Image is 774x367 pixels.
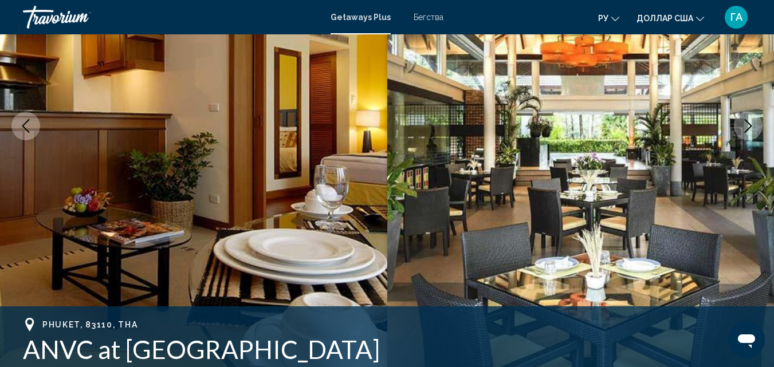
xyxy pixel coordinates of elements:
button: Изменить валюту [637,10,704,26]
button: Previous image [11,112,40,140]
h1: ANVC at [GEOGRAPHIC_DATA] [23,334,751,364]
a: Getaways Plus [331,13,391,22]
font: доллар США [637,14,693,23]
button: Next image [734,112,763,140]
span: Phuket, 83110, THA [42,320,137,329]
iframe: Кнопка запуска окна обмена сообщениями [728,321,765,358]
button: Изменить язык [598,10,619,26]
button: Меню пользователя [721,5,751,29]
font: ГА [730,11,742,23]
a: Травориум [23,6,319,29]
font: ру [598,14,608,23]
a: Бегства [414,13,443,22]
